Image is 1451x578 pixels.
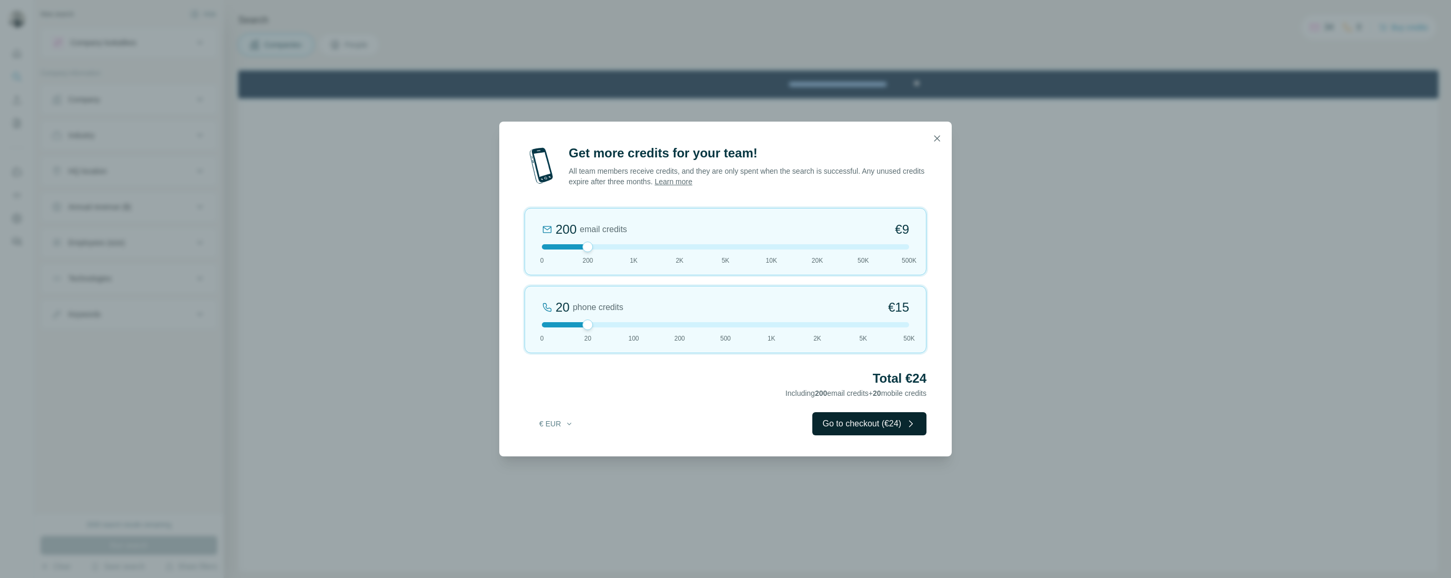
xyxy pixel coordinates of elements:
[722,256,730,265] span: 5K
[720,334,731,343] span: 500
[815,389,827,397] span: 200
[766,256,777,265] span: 10K
[582,256,593,265] span: 200
[812,412,926,435] button: Go to checkout (€24)
[556,299,570,316] div: 20
[902,256,916,265] span: 500K
[903,334,914,343] span: 50K
[573,301,623,314] span: phone credits
[630,256,638,265] span: 1K
[813,334,821,343] span: 2K
[785,389,926,397] span: Including email credits + mobile credits
[654,177,692,186] a: Learn more
[540,256,544,265] span: 0
[676,256,683,265] span: 2K
[525,145,558,187] img: mobile-phone
[580,223,627,236] span: email credits
[768,334,775,343] span: 1K
[569,166,926,187] p: All team members receive credits, and they are only spent when the search is successful. Any unus...
[859,334,867,343] span: 5K
[873,389,881,397] span: 20
[556,221,577,238] div: 200
[674,334,685,343] span: 200
[858,256,869,265] span: 50K
[895,221,909,238] span: €9
[525,370,926,387] h2: Total €24
[585,334,591,343] span: 20
[628,334,639,343] span: 100
[540,334,544,343] span: 0
[888,299,909,316] span: €15
[812,256,823,265] span: 20K
[532,414,581,433] button: € EUR
[525,2,673,25] div: Upgrade plan for full access to Surfe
